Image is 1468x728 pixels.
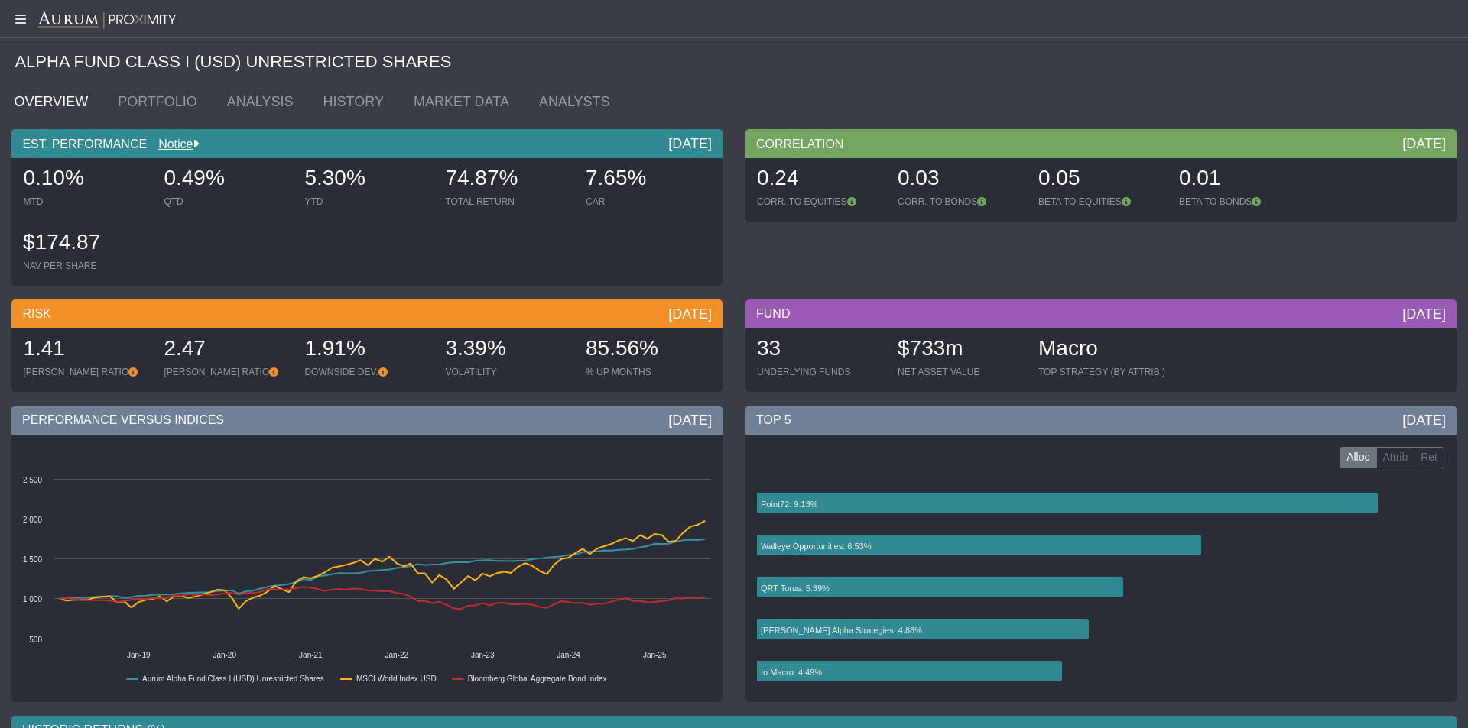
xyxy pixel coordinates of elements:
text: 1 000 [23,595,42,603]
div: 1.91% [304,334,430,366]
label: Ret [1414,447,1444,468]
text: Jan-25 [643,651,667,659]
span: 0.24 [757,166,799,189]
div: 0.03 [898,163,1023,196]
div: % UP MONTHS [586,366,711,378]
div: Macro [1038,334,1165,366]
div: EST. PERFORMANCE [11,129,723,158]
div: PERFORMANCE VERSUS INDICES [11,406,723,435]
a: ANALYSTS [527,86,628,117]
a: PORTFOLIO [106,86,216,117]
div: 0.05 [1038,163,1164,196]
div: DOWNSIDE DEV. [304,366,430,378]
div: 2.47 [164,334,289,366]
a: ANALYSIS [215,86,311,117]
div: CORRELATION [745,129,1457,158]
div: CAR [586,196,711,208]
a: Notice [147,138,193,150]
div: $733m [898,334,1023,366]
text: [PERSON_NAME] Alpha Strategies: 4.88% [761,626,922,635]
div: NAV PER SHARE [23,260,148,272]
text: Jan-22 [385,651,408,659]
div: MTD [23,196,148,208]
div: YTD [304,196,430,208]
div: FUND [745,299,1457,328]
text: 500 [29,636,42,644]
div: 1.41 [23,334,148,366]
text: Point72: 9.13% [761,500,818,509]
text: Io Macro: 4.49% [761,668,822,677]
div: CORR. TO BONDS [898,196,1023,208]
a: MARKET DATA [401,86,527,117]
div: Notice [147,136,199,153]
div: ALPHA FUND CLASS I (USD) UNRESTRICTED SHARES [15,38,1457,86]
div: TOP 5 [745,406,1457,435]
text: 1 500 [23,555,42,564]
span: 0.49% [164,166,224,189]
div: $174.87 [23,228,148,260]
label: Alloc [1340,447,1376,468]
div: 0.01 [1179,163,1304,196]
div: [DATE] [668,134,712,153]
div: TOP STRATEGY (BY ATTRIB.) [1038,366,1165,378]
text: Aurum Alpha Fund Class I (USD) Unrestricted Shares [142,675,324,683]
div: 33 [757,334,882,366]
div: TOTAL RETURN [445,196,570,208]
a: HISTORY [311,86,401,117]
text: Walleye Opportunities: 6.53% [761,542,872,551]
text: Bloomberg Global Aggregate Bond Index [468,675,607,683]
div: UNDERLYING FUNDS [757,366,882,378]
div: [PERSON_NAME] RATIO [23,366,148,378]
text: MSCI World Index USD [356,675,437,683]
div: 85.56% [586,334,711,366]
div: BETA TO EQUITIES [1038,196,1164,208]
div: [DATE] [1402,411,1446,429]
div: [DATE] [1402,134,1446,153]
span: 0.10% [23,166,83,189]
div: 7.65% [586,163,711,196]
img: Aurum-Proximity%20white.svg [38,11,176,30]
a: OVERVIEW [2,86,106,117]
div: 3.39% [445,334,570,366]
text: Jan-24 [557,651,580,659]
text: QRT Torus: 5.39% [761,584,830,593]
div: CORR. TO EQUITIES [757,196,882,208]
text: Jan-19 [127,651,151,659]
div: [PERSON_NAME] RATIO [164,366,289,378]
div: BETA TO BONDS [1179,196,1304,208]
div: RISK [11,299,723,328]
label: Attrib [1376,447,1415,468]
div: 74.87% [445,163,570,196]
div: NET ASSET VALUE [898,366,1023,378]
div: 5.30% [304,163,430,196]
div: QTD [164,196,289,208]
div: VOLATILITY [445,366,570,378]
div: [DATE] [668,411,712,429]
text: 2 000 [23,516,42,524]
text: Jan-23 [471,651,495,659]
div: [DATE] [1402,305,1446,323]
div: [DATE] [668,305,712,323]
text: Jan-20 [213,651,236,659]
text: Jan-21 [299,651,323,659]
text: 2 500 [23,476,42,484]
